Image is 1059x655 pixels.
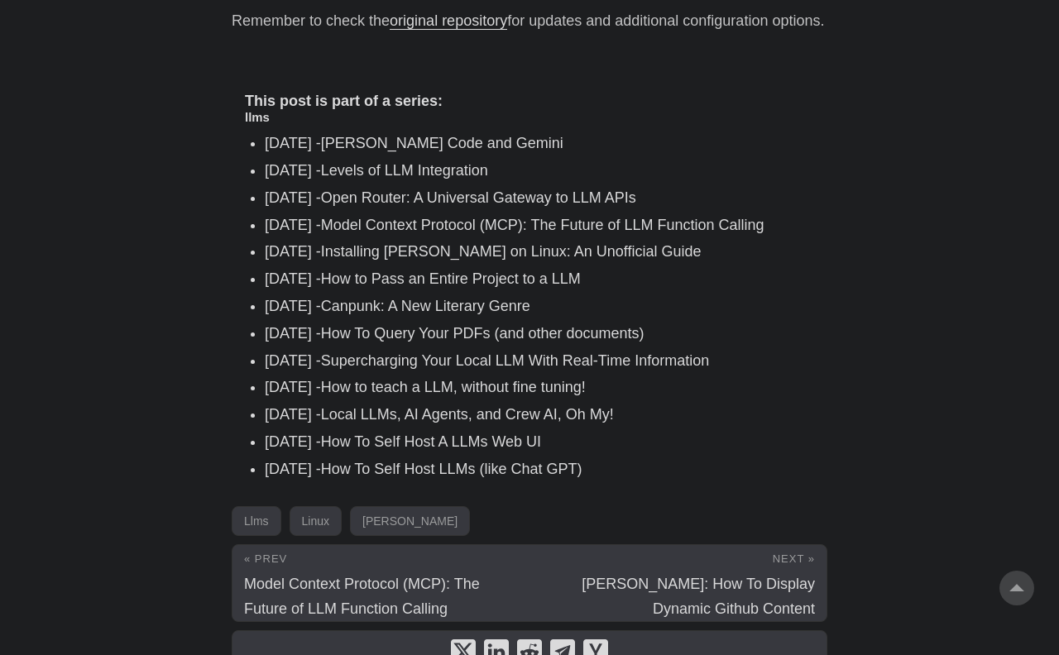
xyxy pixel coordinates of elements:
[321,406,614,423] a: Local LLMs, AI Agents, and Crew AI, Oh My!
[265,294,814,318] li: [DATE] -
[265,375,814,399] li: [DATE] -
[321,135,563,151] a: [PERSON_NAME] Code and Gemini
[265,131,814,155] li: [DATE] -
[265,349,814,373] li: [DATE] -
[232,545,529,621] a: « Prev Model Context Protocol (MCP): The Future of LLM Function Calling
[321,379,586,395] a: How to teach a LLM, without fine tuning!
[265,430,814,454] li: [DATE] -
[321,298,530,314] a: Canpunk: A New Literary Genre
[265,267,814,291] li: [DATE] -
[265,403,814,427] li: [DATE] -
[265,240,814,264] li: [DATE] -
[321,325,645,342] a: How To Query Your PDFs (and other documents)
[265,322,814,346] li: [DATE] -
[290,506,342,536] a: Linux
[244,552,287,565] span: « Prev
[321,243,702,260] a: Installing [PERSON_NAME] on Linux: An Unofficial Guide
[244,576,480,617] span: Model Context Protocol (MCP): The Future of LLM Function Calling
[265,159,814,183] li: [DATE] -
[265,457,814,481] li: [DATE] -
[321,352,710,369] a: Supercharging Your Local LLM With Real-Time Information
[245,110,270,124] a: llms
[232,9,827,33] p: Remember to check the for updates and additional configuration options.
[321,217,764,233] a: Model Context Protocol (MCP): The Future of LLM Function Calling
[582,576,815,617] span: [PERSON_NAME]: How To Display Dynamic Github Content
[321,433,541,450] a: How To Self Host A LLMs Web UI
[245,93,814,111] h4: This post is part of a series:
[773,552,815,565] span: Next »
[265,213,814,237] li: [DATE] -
[529,545,827,621] a: Next » [PERSON_NAME]: How To Display Dynamic Github Content
[350,506,470,536] a: [PERSON_NAME]
[321,162,488,179] a: Levels of LLM Integration
[232,506,281,536] a: Llms
[265,186,814,210] li: [DATE] -
[321,461,582,477] a: How To Self Host LLMs (like Chat GPT)
[390,12,507,29] a: original repository
[321,270,581,287] a: How to Pass an Entire Project to a LLM
[321,189,636,206] a: Open Router: A Universal Gateway to LLM APIs
[999,571,1034,605] a: go to top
